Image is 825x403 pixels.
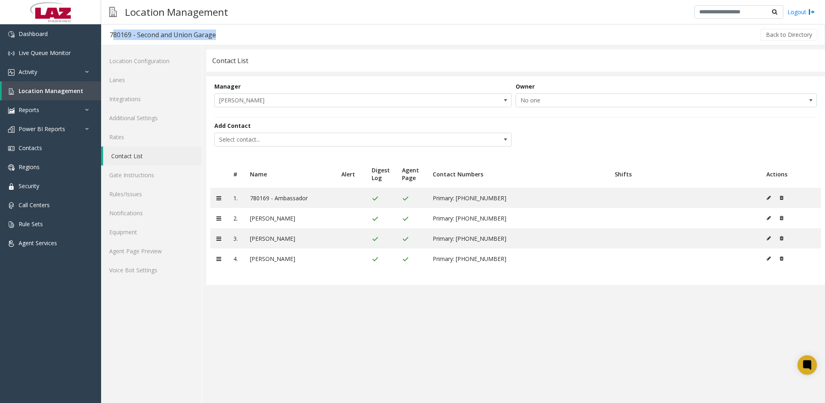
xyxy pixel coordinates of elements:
div: Contact List [212,55,248,66]
img: 'icon' [8,221,15,228]
span: Call Centers [19,201,50,209]
a: Rules/Issues [101,185,202,204]
span: Primary: [PHONE_NUMBER] [433,255,506,263]
button: Back to Directory [761,29,817,41]
th: Agent Page [396,160,426,188]
a: Agent Page Preview [101,242,202,261]
img: 'icon' [8,202,15,209]
img: check [402,256,409,263]
span: Rule Sets [19,220,43,228]
td: [PERSON_NAME] [244,248,335,269]
td: [PERSON_NAME] [244,228,335,248]
img: check [402,216,409,222]
img: 'icon' [8,145,15,152]
label: Owner [516,82,535,91]
td: [PERSON_NAME] [244,208,335,228]
img: check [372,256,379,263]
img: check [402,236,409,242]
td: 2. [227,208,244,228]
span: Primary: [PHONE_NUMBER] [433,235,506,242]
span: No one [516,94,756,107]
span: Location Management [19,87,83,95]
span: Contacts [19,144,42,152]
span: Regions [19,163,40,171]
a: Lanes [101,70,202,89]
label: Add Contact [214,121,251,130]
th: Alert [335,160,366,188]
a: Logout [787,8,815,16]
th: # [227,160,244,188]
img: 'icon' [8,31,15,38]
img: pageIcon [109,2,117,22]
span: [PERSON_NAME] [215,94,452,107]
span: Primary: [PHONE_NUMBER] [433,194,506,202]
a: Integrations [101,89,202,108]
a: Gate Instructions [101,165,202,185]
td: 780169 - Ambassador [244,188,335,208]
img: 'icon' [8,240,15,247]
a: Equipment [101,223,202,242]
span: Primary: [PHONE_NUMBER] [433,214,506,222]
img: 'icon' [8,183,15,190]
img: 'icon' [8,126,15,133]
img: 'icon' [8,69,15,76]
img: check [372,195,379,202]
span: Select contact... [215,133,452,146]
td: 4. [227,248,244,269]
img: 'icon' [8,164,15,171]
th: Contact Numbers [427,160,609,188]
th: Digest Log [366,160,396,188]
img: 'icon' [8,107,15,114]
th: Shifts [609,160,760,188]
img: check [402,195,409,202]
a: Notifications [101,204,202,223]
span: Dashboard [19,30,48,38]
a: Location Configuration [101,51,202,70]
img: 'icon' [8,88,15,95]
span: Reports [19,106,39,114]
img: check [372,216,379,222]
img: 'icon' [8,50,15,57]
a: Location Management [2,81,101,100]
td: 3. [227,228,244,248]
span: Power BI Reports [19,125,65,133]
img: check [372,236,379,242]
span: Activity [19,68,37,76]
h3: Location Management [121,2,232,22]
span: Agent Services [19,239,57,247]
a: Additional Settings [101,108,202,127]
th: Name [244,160,335,188]
span: NO DATA FOUND [516,93,817,107]
a: Rates [101,127,202,146]
td: 1. [227,188,244,208]
label: Manager [214,82,241,91]
span: Security [19,182,39,190]
a: Voice Bot Settings [101,261,202,280]
th: Actions [760,160,821,188]
img: logout [808,8,815,16]
a: Contact List [103,146,202,165]
div: 780169 - Second and Union Garage [110,30,216,40]
span: Live Queue Monitor [19,49,71,57]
